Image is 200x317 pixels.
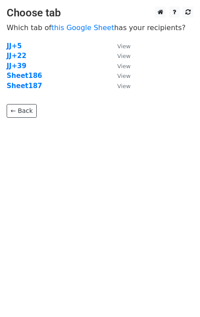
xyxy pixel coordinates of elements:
h3: Choose tab [7,7,193,19]
a: JJ+39 [7,62,27,70]
a: View [108,52,131,60]
a: Sheet186 [7,72,42,80]
small: View [117,63,131,70]
a: JJ+22 [7,52,27,60]
a: View [108,72,131,80]
a: View [108,42,131,50]
small: View [117,43,131,50]
a: this Google Sheet [51,23,114,32]
p: Which tab of has your recipients? [7,23,193,32]
a: View [108,82,131,90]
a: JJ+5 [7,42,22,50]
small: View [117,73,131,79]
a: ← Back [7,104,37,118]
a: Sheet187 [7,82,42,90]
small: View [117,53,131,59]
a: View [108,62,131,70]
small: View [117,83,131,89]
